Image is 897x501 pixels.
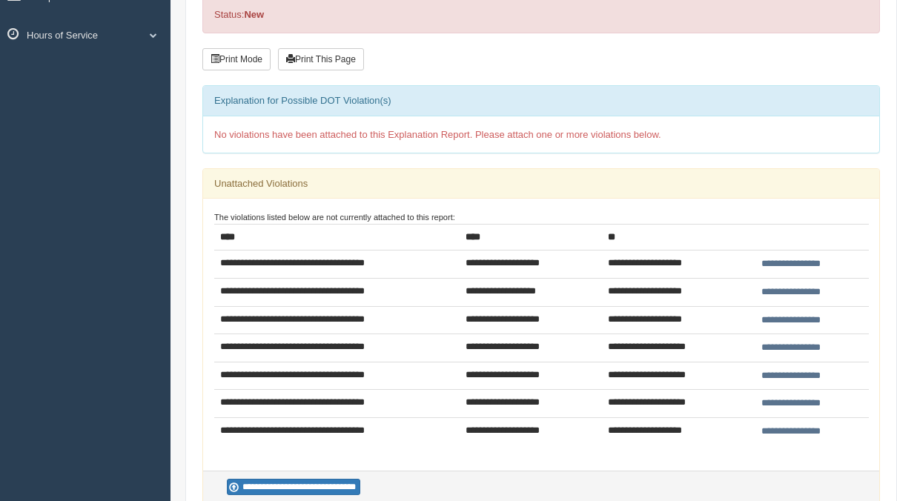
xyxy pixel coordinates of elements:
strong: New [244,9,264,20]
div: Unattached Violations [203,169,879,199]
button: Print This Page [278,48,364,70]
small: The violations listed below are not currently attached to this report: [214,213,455,222]
button: Print Mode [202,48,271,70]
span: No violations have been attached to this Explanation Report. Please attach one or more violations... [214,129,661,140]
div: Explanation for Possible DOT Violation(s) [203,86,879,116]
